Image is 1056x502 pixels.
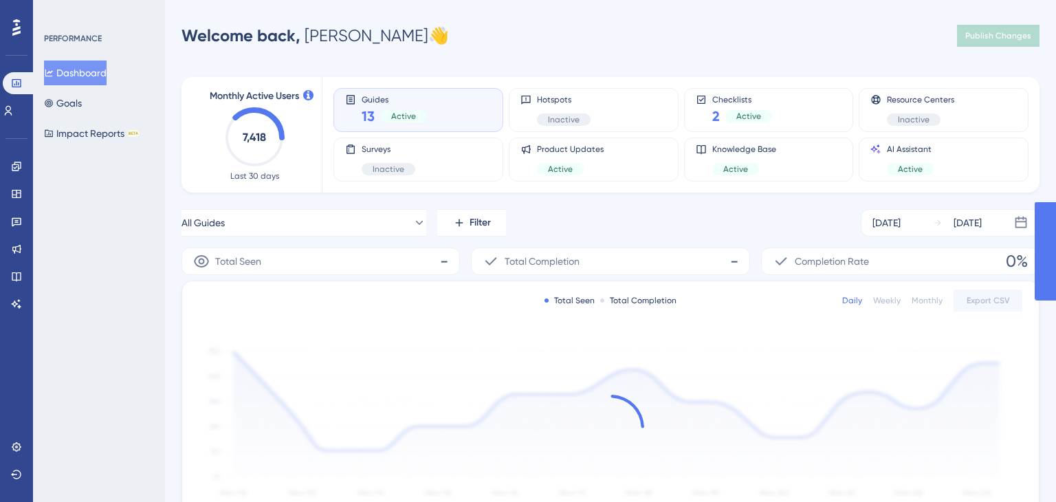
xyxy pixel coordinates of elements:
[230,171,279,182] span: Last 30 days
[548,164,573,175] span: Active
[537,94,591,105] span: Hotspots
[600,295,676,306] div: Total Completion
[730,250,738,272] span: -
[210,88,299,105] span: Monthly Active Users
[181,25,300,45] span: Welcome back,
[362,94,427,104] span: Guides
[544,295,595,306] div: Total Seen
[712,94,772,104] span: Checklists
[215,253,261,270] span: Total Seen
[470,215,491,231] span: Filter
[437,209,506,237] button: Filter
[44,91,82,116] button: Goals
[127,130,140,137] div: BETA
[181,215,225,231] span: All Guides
[373,164,404,175] span: Inactive
[548,114,580,125] span: Inactive
[44,33,102,44] div: PERFORMANCE
[391,111,416,122] span: Active
[723,164,748,175] span: Active
[44,121,140,146] button: Impact ReportsBETA
[537,144,604,155] span: Product Updates
[243,131,266,144] text: 7,418
[795,253,869,270] span: Completion Rate
[736,111,761,122] span: Active
[44,61,107,85] button: Dashboard
[712,144,776,155] span: Knowledge Base
[362,144,415,155] span: Surveys
[181,25,449,47] div: [PERSON_NAME] 👋
[362,107,375,126] span: 13
[712,107,720,126] span: 2
[505,253,580,270] span: Total Completion
[440,250,448,272] span: -
[181,209,426,237] button: All Guides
